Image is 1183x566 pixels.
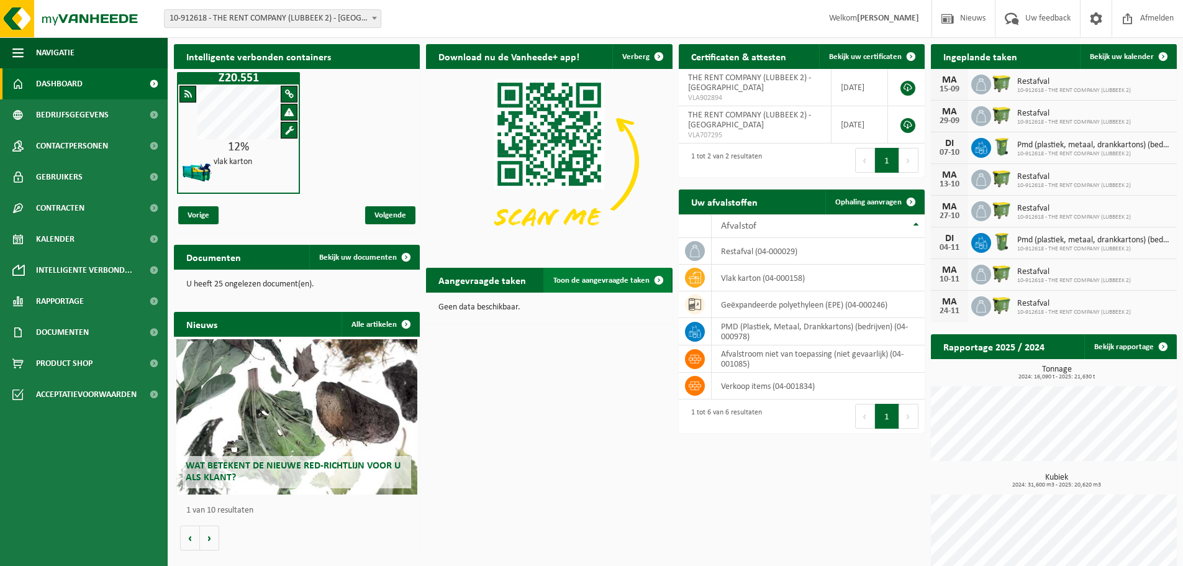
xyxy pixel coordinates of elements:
span: 10-912618 - THE RENT COMPANY (LUBBEEK 2) [1017,277,1131,285]
span: 10-912618 - THE RENT COMPANY (LUBBEEK 2) - LUBBEEK [164,9,381,28]
span: Restafval [1017,204,1131,214]
a: Wat betekent de nieuwe RED-richtlijn voor u als klant? [176,339,417,495]
span: Documenten [36,317,89,348]
td: [DATE] [832,106,887,144]
a: Ophaling aanvragen [825,189,923,214]
div: 13-10 [937,180,962,189]
button: Next [899,148,918,173]
span: Restafval [1017,77,1131,87]
h2: Intelligente verbonden containers [174,44,420,68]
div: 07-10 [937,148,962,157]
span: 10-912618 - THE RENT COMPANY (LUBBEEK 2) - LUBBEEK [165,10,381,27]
p: Geen data beschikbaar. [438,303,659,312]
div: 1 tot 6 van 6 resultaten [685,403,762,430]
a: Bekijk uw kalender [1080,44,1176,69]
td: geëxpandeerde polyethyleen (EPE) (04-000246) [712,291,925,318]
span: 10-912618 - THE RENT COMPANY (LUBBEEK 2) [1017,150,1171,158]
span: Kalender [36,224,75,255]
span: Restafval [1017,267,1131,277]
span: 10-912618 - THE RENT COMPANY (LUBBEEK 2) [1017,214,1131,221]
div: 29-09 [937,117,962,126]
span: Restafval [1017,172,1131,182]
p: U heeft 25 ongelezen document(en). [186,280,407,289]
strong: [PERSON_NAME] [857,14,919,23]
button: 1 [875,148,899,173]
div: 27-10 [937,212,962,221]
div: 10-11 [937,275,962,284]
span: Verberg [622,53,650,61]
div: 1 tot 2 van 2 resultaten [685,147,762,174]
span: Toon de aangevraagde taken [553,276,650,285]
div: 15-09 [937,85,962,94]
span: VLA902894 [688,93,822,103]
span: Volgende [365,206,415,224]
h4: vlak karton [214,158,252,167]
div: MA [937,75,962,85]
span: Restafval [1017,109,1131,119]
h2: Documenten [174,245,253,269]
a: Bekijk uw certificaten [819,44,923,69]
span: Bekijk uw documenten [319,253,397,262]
span: Gebruikers [36,162,83,193]
h2: Ingeplande taken [931,44,1030,68]
h3: Kubiek [937,473,1177,488]
div: MA [937,265,962,275]
img: Download de VHEPlus App [426,69,672,253]
a: Bekijk rapportage [1084,334,1176,359]
div: MA [937,170,962,180]
img: WB-1100-HPE-GN-50 [991,168,1012,189]
img: WB-1100-HPE-GN-50 [991,199,1012,221]
span: Restafval [1017,299,1131,309]
span: Rapportage [36,286,84,317]
h2: Download nu de Vanheede+ app! [426,44,592,68]
span: Pmd (plastiek, metaal, drankkartons) (bedrijven) [1017,140,1171,150]
span: Bekijk uw kalender [1090,53,1154,61]
h2: Aangevraagde taken [426,268,538,292]
div: MA [937,202,962,212]
span: Bedrijfsgegevens [36,99,109,130]
span: Bekijk uw certificaten [829,53,902,61]
span: Product Shop [36,348,93,379]
span: Intelligente verbond... [36,255,132,286]
span: Vorige [178,206,219,224]
td: verkoop items (04-001834) [712,373,925,399]
button: Volgende [200,526,219,550]
img: WB-1100-HPE-GN-50 [991,294,1012,316]
img: WB-1100-HPE-GN-50 [991,263,1012,284]
span: 2024: 16,090 t - 2025: 21,630 t [937,374,1177,380]
span: VLA707295 [688,130,822,140]
button: Vorige [180,526,200,550]
h2: Nieuws [174,312,230,336]
button: Previous [855,404,875,429]
span: Acceptatievoorwaarden [36,379,137,410]
span: 10-912618 - THE RENT COMPANY (LUBBEEK 2) [1017,309,1131,316]
span: 10-912618 - THE RENT COMPANY (LUBBEEK 2) [1017,119,1131,126]
a: Toon de aangevraagde taken [543,268,671,293]
div: 24-11 [937,307,962,316]
span: Contracten [36,193,84,224]
div: DI [937,139,962,148]
span: Afvalstof [721,221,756,231]
span: 2024: 31,600 m3 - 2025: 20,620 m3 [937,482,1177,488]
h2: Rapportage 2025 / 2024 [931,334,1057,358]
button: Next [899,404,918,429]
span: THE RENT COMPANY (LUBBEEK 2) - [GEOGRAPHIC_DATA] [688,73,811,93]
span: Navigatie [36,37,75,68]
h2: Certificaten & attesten [679,44,799,68]
h2: Uw afvalstoffen [679,189,770,214]
td: restafval (04-000029) [712,238,925,265]
h1: Z20.551 [180,72,297,84]
a: Alle artikelen [342,312,419,337]
button: Verberg [612,44,671,69]
div: MA [937,297,962,307]
span: Wat betekent de nieuwe RED-richtlijn voor u als klant? [186,461,401,483]
span: Pmd (plastiek, metaal, drankkartons) (bedrijven) [1017,235,1171,245]
span: 10-912618 - THE RENT COMPANY (LUBBEEK 2) [1017,245,1171,253]
span: Contactpersonen [36,130,108,162]
p: 1 van 10 resultaten [186,506,414,515]
span: THE RENT COMPANY (LUBBEEK 2) - [GEOGRAPHIC_DATA] [688,111,811,130]
h3: Tonnage [937,365,1177,380]
span: Ophaling aanvragen [835,198,902,206]
img: WB-1100-HPE-GN-50 [991,104,1012,126]
span: Dashboard [36,68,83,99]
